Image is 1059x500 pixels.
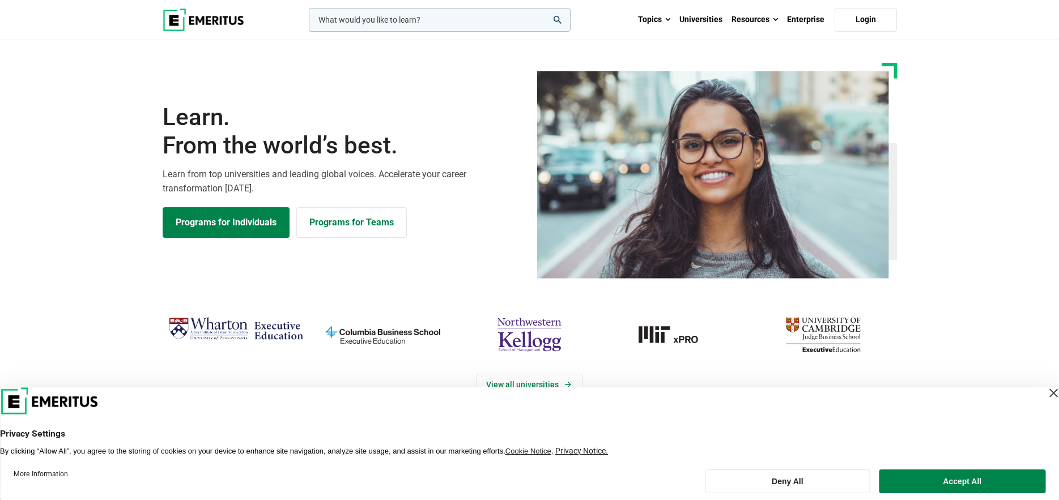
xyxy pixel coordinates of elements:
[309,8,571,32] input: woocommerce-product-search-field-0
[755,313,891,357] img: cambridge-judge-business-school
[296,207,407,238] a: Explore for Business
[609,313,744,357] a: MIT-xPRO
[315,313,450,357] img: columbia-business-school
[835,8,897,32] a: Login
[163,103,523,160] h1: Learn.
[163,207,290,238] a: Explore Programs
[477,374,582,395] a: View Universities
[168,313,304,346] img: Wharton Executive Education
[609,313,744,357] img: MIT xPRO
[537,71,889,279] img: Learn from the world's best
[462,313,597,357] img: northwestern-kellogg
[163,167,523,196] p: Learn from top universities and leading global voices. Accelerate your career transformation [DATE].
[163,131,523,160] span: From the world’s best.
